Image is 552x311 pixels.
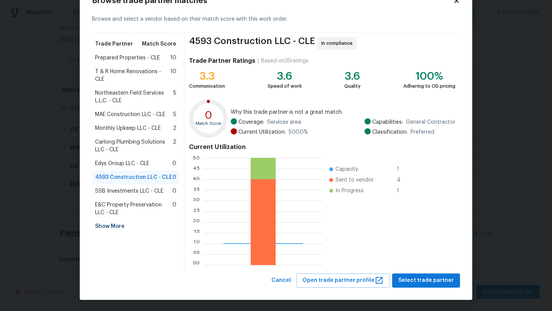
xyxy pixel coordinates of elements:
span: Coverage: [238,118,264,126]
text: 1.0 [194,241,200,246]
button: Cancel [268,273,294,288]
span: In compliance [321,39,356,47]
text: 4.0 [192,177,200,182]
span: 0 [172,187,176,195]
div: | [255,57,261,65]
span: Open trade partner profile [302,276,384,285]
span: 5 [173,111,176,118]
div: 100% [403,72,455,80]
span: 0 [172,201,176,216]
text: 1.5 [194,231,200,235]
div: Communication [189,82,225,90]
text: 0 [205,110,212,121]
div: Show More [92,219,179,233]
div: Based on 35 ratings [261,57,309,65]
span: Carlong Plumbing Solutions LLC - CLE [95,138,173,154]
span: Services area [267,118,301,126]
span: Preferred [411,128,434,136]
span: 4593 Construction LLC - CLE [95,174,172,181]
span: 2 [173,138,176,154]
span: Classification: [372,128,407,136]
span: Monthly Upkeep LLC - CLE [95,124,161,132]
button: Select trade partner [392,273,460,288]
div: Browse and select a vendor based on their match score with this work order. [92,6,460,33]
span: Select trade partner [398,276,454,285]
span: 1 [397,165,409,173]
text: Match Score [195,121,221,126]
div: 3.6 [268,72,302,80]
h4: Trade Partner Ratings [189,57,255,65]
button: Open trade partner profile [296,273,390,288]
span: 2 [173,124,176,132]
text: 2.5 [193,209,200,214]
span: Why this trade partner is not a great match: [231,108,455,116]
span: 1 [397,187,409,195]
span: Edys Group LLC - CLE [95,160,149,167]
span: Trade Partner [95,40,133,48]
span: Capacity [335,165,358,173]
span: SSB Investments LLC - CLE [95,187,163,195]
text: 3.5 [193,188,200,192]
span: Sent to vendor [335,176,374,184]
div: 3.3 [189,72,225,80]
text: 4.5 [193,166,200,171]
span: 0 [172,160,176,167]
span: Prepared Properties - CLE [95,54,160,62]
span: 4 [397,176,409,184]
div: Adhering to OD pricing [403,82,455,90]
h4: Current Utilization [189,143,455,151]
span: 10 [170,54,176,62]
div: Speed of work [268,82,302,90]
div: 3.6 [344,72,361,80]
span: 5 [173,89,176,105]
span: Cancel [271,276,291,285]
span: E&C Property Preservation LLC - CLE [95,201,172,216]
span: Northeastern Field Services L.L.C. - CLE [95,89,173,105]
span: T & R Home Renovations - CLE [95,68,170,83]
span: Current Utilization: [238,128,286,136]
span: Match Score [142,40,176,48]
span: Capabilities: [372,118,403,126]
span: 4593 Construction LLC - CLE [189,37,315,49]
span: General Contractor [406,118,455,126]
text: 3.0 [193,198,200,203]
text: 2.0 [193,220,200,224]
span: 500.0 % [289,128,308,136]
text: 5.0 [193,155,200,160]
span: 0 [172,174,176,181]
text: 0.0 [192,263,200,267]
span: 10 [170,68,176,83]
span: In Progress [335,187,364,195]
span: MAE Construction LLC - CLE [95,111,165,118]
text: 0.5 [193,252,200,257]
div: Quality [344,82,361,90]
